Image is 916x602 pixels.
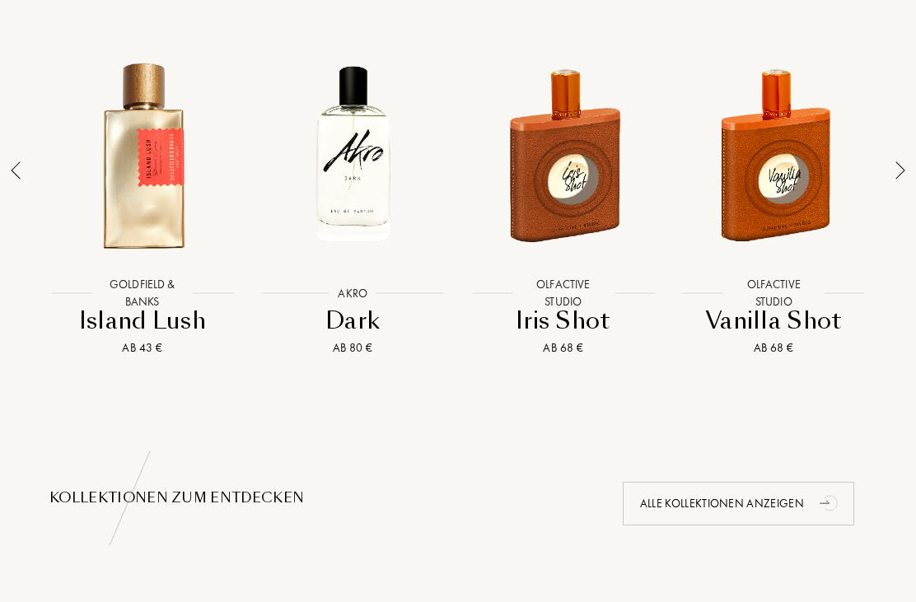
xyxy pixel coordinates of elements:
div: Iris Shot [462,305,665,337]
img: arrow_thin_left.png [11,161,21,180]
div: Ab 68 € [462,339,665,357]
a: Iris Shot Olfactive StudioOlfactive StudioIris ShotAb 68 € [458,18,669,357]
a: Dark AkroAkroDarkAb 80 € [248,18,459,357]
div: Island Lush [41,305,244,337]
div: animation [814,486,847,519]
a: Vanilla Shot Olfactive StudioOlfactive StudioVanilla ShotAb 68 € [669,18,880,357]
div: Vanilla Shot [673,305,876,337]
img: arrow_thin.png [895,161,905,180]
div: Goldfield & Banks [91,276,193,310]
div: Kollektionen zum Entdecken [49,488,867,508]
div: Ab 80 € [252,339,455,357]
div: Akro [329,285,376,302]
a: Alle Kollektionen anzeigenanimation [610,482,867,525]
div: Alle Kollektionen anzeigen [623,482,854,525]
div: Ab 68 € [673,339,876,357]
div: Olfactive Studio [512,276,614,310]
div: Olfactive Studio [723,276,825,310]
a: Island Lush Goldfield & BanksGoldfield & BanksIsland LushAb 43 € [37,18,248,357]
div: Ab 43 € [41,339,244,357]
div: Dark [252,305,455,337]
